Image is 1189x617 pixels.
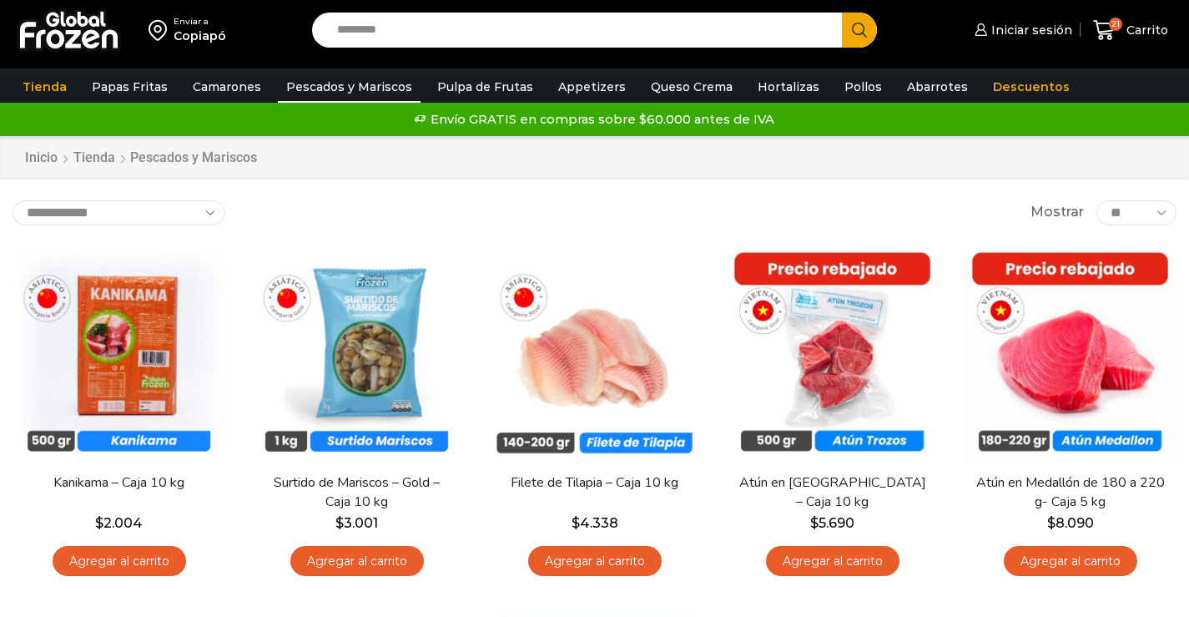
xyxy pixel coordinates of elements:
[174,28,226,44] div: Copiapó
[987,22,1072,38] span: Iniciar sesión
[1122,22,1168,38] span: Carrito
[184,71,270,103] a: Camarones
[130,149,257,165] h1: Pescados y Mariscos
[73,149,116,168] a: Tienda
[528,546,662,577] a: Agregar al carrito: “Filete de Tilapia - Caja 10 kg”
[278,71,421,103] a: Pescados y Mariscos
[550,71,634,103] a: Appetizers
[95,515,103,531] span: $
[13,200,225,225] select: Pedido de la tienda
[1109,18,1122,31] span: 21
[572,515,580,531] span: $
[1089,11,1172,50] a: 21 Carrito
[149,16,174,44] img: address-field-icon.svg
[766,546,899,577] a: Agregar al carrito: “Atún en Trozos - Caja 10 kg”
[24,149,58,168] a: Inicio
[174,16,226,28] div: Enviar a
[1047,515,1094,531] bdi: 8.090
[499,473,691,493] a: Filete de Tilapia – Caja 10 kg
[810,515,819,531] span: $
[975,473,1166,512] a: Atún en Medallón de 180 a 220 g- Caja 5 kg
[749,71,828,103] a: Hortalizas
[1047,515,1055,531] span: $
[53,546,186,577] a: Agregar al carrito: “Kanikama – Caja 10 kg”
[14,71,75,103] a: Tienda
[83,71,176,103] a: Papas Fritas
[24,149,257,168] nav: Breadcrumb
[572,515,618,531] bdi: 4.338
[23,473,215,493] a: Kanikama – Caja 10 kg
[429,71,542,103] a: Pulpa de Frutas
[985,71,1078,103] a: Descuentos
[335,515,344,531] span: $
[970,13,1072,47] a: Iniciar sesión
[335,515,378,531] bdi: 3.001
[842,13,877,48] button: Search button
[261,473,453,512] a: Surtido de Mariscos – Gold – Caja 10 kg
[836,71,890,103] a: Pollos
[810,515,854,531] bdi: 5.690
[899,71,976,103] a: Abarrotes
[290,546,424,577] a: Agregar al carrito: “Surtido de Mariscos - Gold - Caja 10 kg”
[642,71,741,103] a: Queso Crema
[1030,203,1084,222] span: Mostrar
[737,473,929,512] a: Atún en [GEOGRAPHIC_DATA] – Caja 10 kg
[1004,546,1137,577] a: Agregar al carrito: “Atún en Medallón de 180 a 220 g- Caja 5 kg”
[95,515,143,531] bdi: 2.004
